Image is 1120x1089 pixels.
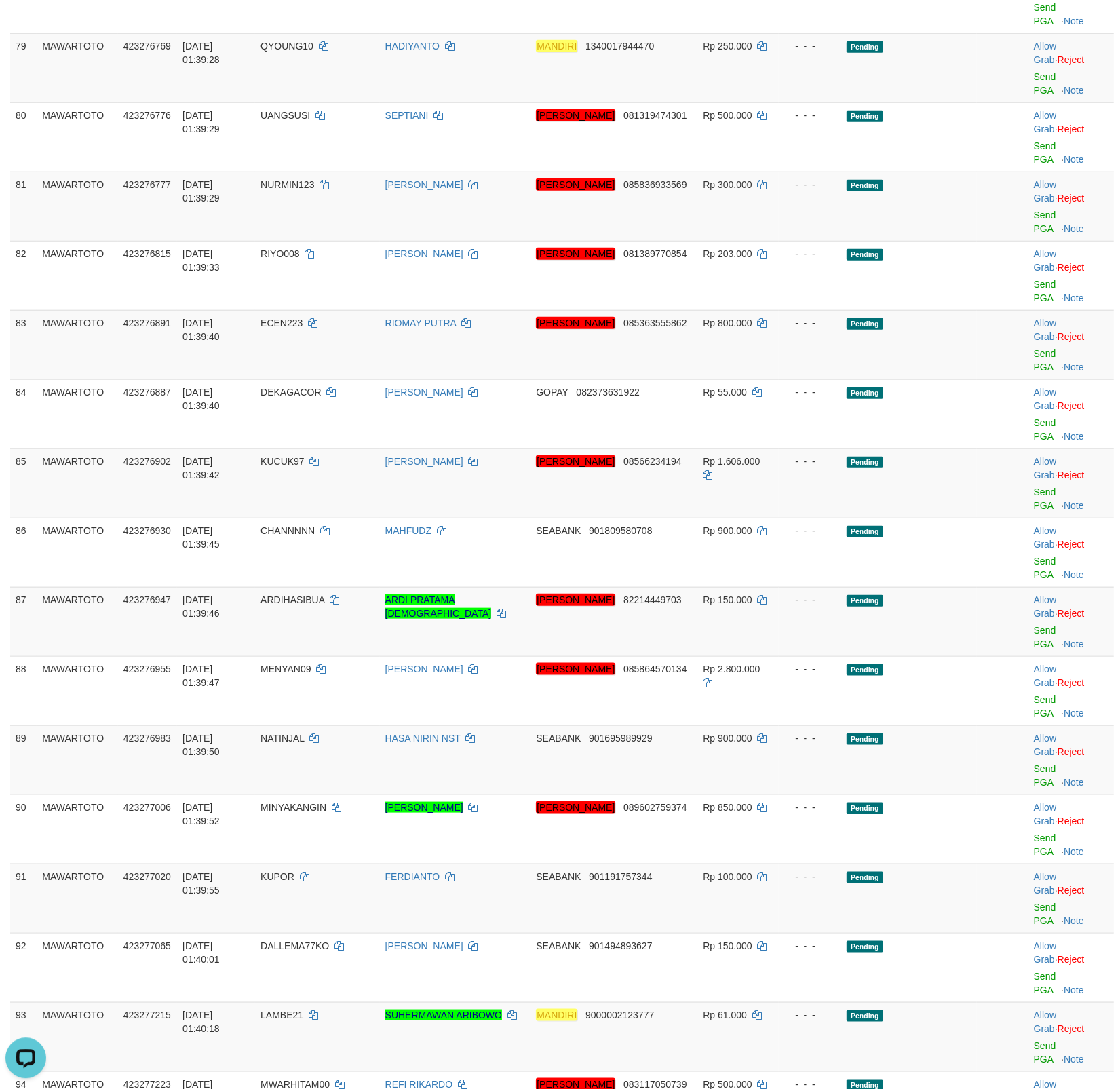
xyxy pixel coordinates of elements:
td: · [1028,240,1114,309]
span: MENYAN09 [260,663,311,674]
a: Allow Grab [1034,524,1056,549]
a: Reject [1058,54,1085,64]
span: GOPAY [536,386,568,397]
span: [DATE] 01:39:42 [182,455,220,480]
a: Send PGA [1034,1,1056,26]
td: MAWARTOTO [37,379,118,448]
span: · [1034,317,1058,341]
a: Send PGA [1034,209,1056,233]
a: Send PGA [1034,901,1056,925]
a: Allow Grab [1034,317,1056,341]
td: 80 [10,102,37,171]
a: Reject [1058,607,1085,618]
span: Pending [847,594,883,606]
em: [PERSON_NAME] [536,662,615,674]
span: ECEN223 [260,317,303,328]
span: Rp 150.000 [703,594,752,605]
a: Allow Grab [1034,40,1056,64]
span: UANGSUSI [260,109,310,120]
td: · [1028,379,1114,448]
span: [DATE] 01:39:55 [182,871,220,895]
a: SEPTIANI [385,109,429,120]
div: - - - [784,454,836,467]
span: Pending [847,664,883,675]
em: [PERSON_NAME] [536,801,615,813]
a: Note [1064,569,1084,579]
a: Note [1064,1053,1084,1064]
span: [DATE] 01:39:40 [182,386,220,410]
a: Note [1064,15,1084,26]
a: ARDI PRATAMA [DEMOGRAPHIC_DATA] [385,594,492,618]
td: MAWARTOTO [37,102,118,171]
span: 423276769 [123,40,171,51]
td: 93 [10,1001,37,1071]
span: 423276815 [123,248,171,259]
span: Copy 82214449703 to clipboard [623,594,682,605]
em: [PERSON_NAME] [536,455,615,467]
span: Rp 500.000 [703,1078,752,1089]
span: [DATE] 01:39:40 [182,317,220,341]
td: MAWARTOTO [37,794,118,863]
span: 423277020 [123,871,171,881]
td: · [1028,725,1114,794]
span: [DATE] 01:39:47 [182,663,220,687]
a: Note [1064,430,1084,441]
span: SEABANK [536,732,581,743]
span: Rp 61.000 [703,1009,747,1020]
span: Copy 085363555862 to clipboard [623,317,687,328]
a: Send PGA [1034,347,1056,372]
a: Note [1064,84,1084,95]
span: Rp 100.000 [703,871,752,881]
span: 423276930 [123,524,171,535]
span: MWARHITAM00 [260,1078,330,1089]
td: · [1028,655,1114,725]
span: Rp 500.000 [703,109,752,120]
a: [PERSON_NAME] [385,663,463,674]
span: Copy 085864570134 to clipboard [623,663,687,674]
span: Copy 901494893627 to clipboard [589,940,652,951]
a: SUHERMAWAN ARIBOWO [385,1009,502,1020]
td: 83 [10,309,37,379]
span: Rp 203.000 [703,248,752,259]
em: [PERSON_NAME] [536,316,615,328]
a: Send PGA [1034,140,1056,164]
div: - - - [784,1008,836,1021]
a: [PERSON_NAME] [385,455,463,466]
span: Copy 081319474301 to clipboard [623,109,687,120]
a: Allow Grab [1034,386,1056,410]
td: MAWARTOTO [37,517,118,586]
div: - - - [784,39,836,52]
td: · [1028,586,1114,655]
td: · [1028,448,1114,517]
a: [PERSON_NAME] [385,248,463,259]
span: [DATE] 01:39:29 [182,109,220,134]
span: KUCUK97 [260,455,305,466]
a: Note [1064,638,1084,649]
span: 423276902 [123,455,171,466]
td: 91 [10,863,37,932]
a: Note [1064,223,1084,233]
span: Copy 082373631922 to clipboard [576,386,639,397]
span: Pending [847,179,883,191]
span: · [1034,732,1058,757]
a: REFI RIKARDO [385,1078,453,1089]
td: · [1028,171,1114,240]
span: [DATE] 01:39:45 [182,524,220,549]
span: Rp 2.800.000 [703,663,760,674]
em: [PERSON_NAME] [536,178,615,190]
em: [PERSON_NAME] [536,109,615,121]
span: 423277006 [123,801,171,812]
a: Send PGA [1034,763,1056,787]
span: [DATE] 01:39:33 [182,248,220,272]
span: Copy 901191757344 to clipboard [589,871,652,881]
td: MAWARTOTO [37,448,118,517]
span: Rp 1.606.000 [703,455,760,466]
a: [PERSON_NAME] [385,940,463,951]
a: MAHFUDZ [385,524,431,535]
span: · [1034,40,1058,64]
span: Rp 300.000 [703,178,752,189]
span: [DATE] 01:39:50 [182,732,220,757]
a: Note [1064,984,1084,995]
span: SEABANK [536,524,581,535]
a: Allow Grab [1034,940,1056,964]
